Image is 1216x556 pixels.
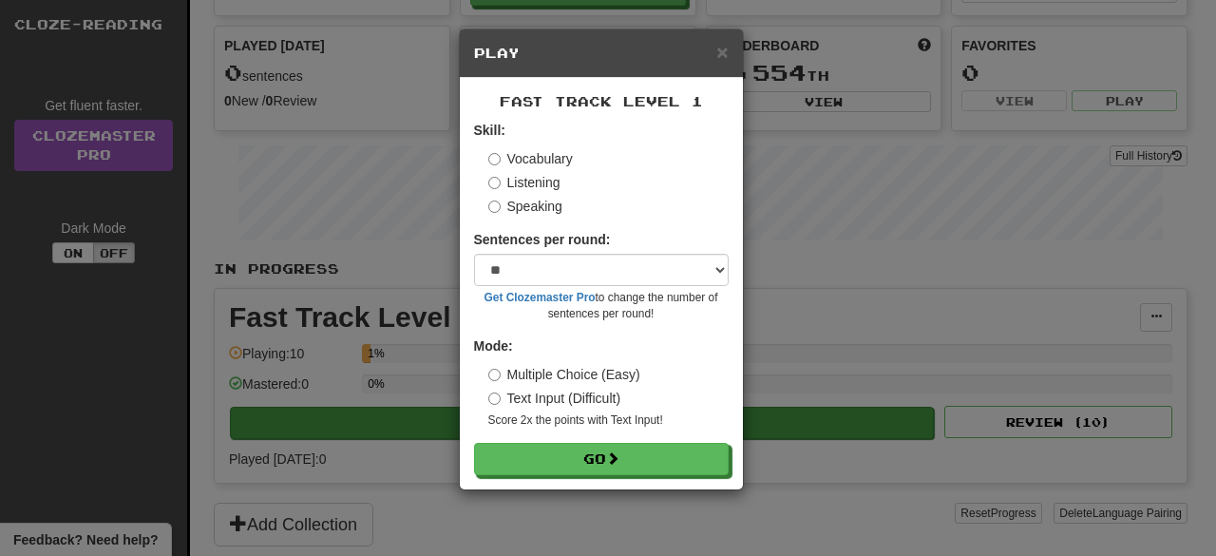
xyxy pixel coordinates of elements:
h5: Play [474,44,729,63]
strong: Skill: [474,123,505,138]
span: × [716,41,728,63]
label: Vocabulary [488,149,573,168]
label: Sentences per round: [474,230,611,249]
input: Listening [488,177,501,189]
small: to change the number of sentences per round! [474,290,729,322]
label: Listening [488,173,560,192]
a: Get Clozemaster Pro [484,291,596,304]
input: Vocabulary [488,153,501,165]
input: Multiple Choice (Easy) [488,369,501,381]
span: Fast Track Level 1 [500,93,703,109]
small: Score 2x the points with Text Input ! [488,412,729,429]
strong: Mode: [474,338,513,354]
input: Speaking [488,201,501,213]
input: Text Input (Difficult) [488,393,501,405]
label: Speaking [488,197,562,216]
label: Text Input (Difficult) [488,389,621,408]
label: Multiple Choice (Easy) [488,365,640,384]
button: Close [716,42,728,62]
button: Go [474,443,729,475]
